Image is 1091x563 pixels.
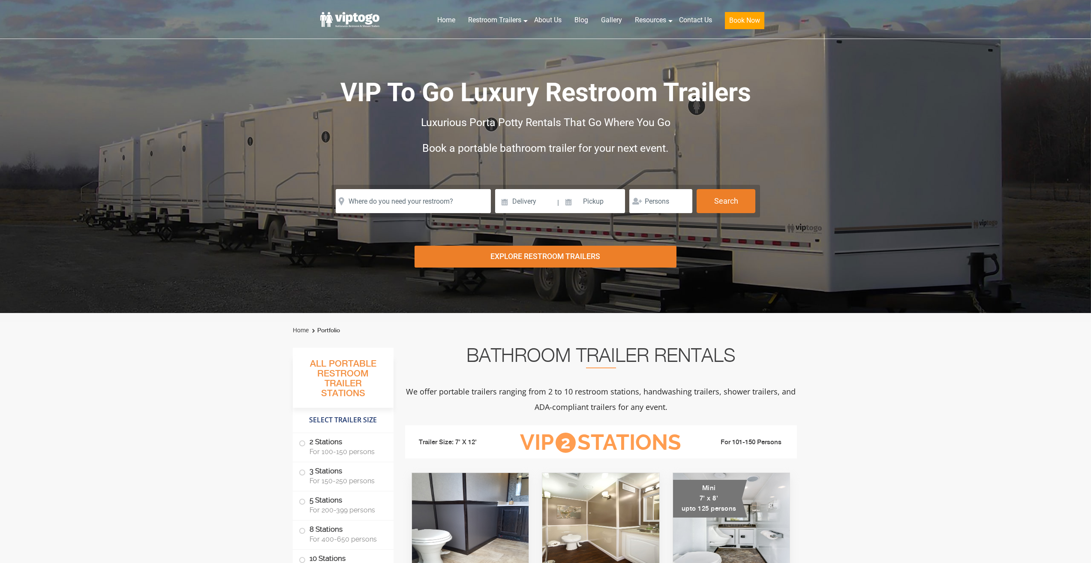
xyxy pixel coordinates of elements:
[556,433,576,453] span: 2
[405,384,797,415] p: We offer portable trailers ranging from 2 to 10 restroom stations, handwashing trailers, shower t...
[411,430,507,455] li: Trailer Size: 7' X 12'
[431,11,462,30] a: Home
[299,521,388,547] label: 8 Stations
[560,189,625,213] input: Pickup
[336,189,491,213] input: Where do you need your restroom?
[495,189,556,213] input: Delivery
[293,356,394,408] h3: All Portable Restroom Trailer Stations
[299,491,388,518] label: 5 Stations
[718,11,771,34] a: Book Now
[415,246,676,268] div: Explore Restroom Trailers
[421,116,670,129] span: Luxurious Porta Potty Rentals That Go Where You Go
[507,431,694,455] h3: VIP Stations
[293,412,394,428] h4: Select Trailer Size
[629,189,692,213] input: Persons
[299,433,388,460] label: 2 Stations
[310,535,383,543] span: For 400-650 persons
[405,348,797,368] h2: Bathroom Trailer Rentals
[528,11,568,30] a: About Us
[462,11,528,30] a: Restroom Trailers
[310,448,383,456] span: For 100-150 persons
[673,480,747,518] div: Mini 7' x 8' upto 125 persons
[568,11,595,30] a: Blog
[628,11,673,30] a: Resources
[340,77,751,108] span: VIP To Go Luxury Restroom Trailers
[695,437,791,448] li: For 101-150 Persons
[697,189,755,213] button: Search
[595,11,628,30] a: Gallery
[310,325,340,336] li: Portfolio
[673,11,718,30] a: Contact Us
[310,506,383,514] span: For 200-399 persons
[557,189,559,217] span: |
[299,462,388,489] label: 3 Stations
[310,477,383,485] span: For 150-250 persons
[422,142,669,154] span: Book a portable bathroom trailer for your next event.
[293,327,309,334] a: Home
[725,12,764,29] button: Book Now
